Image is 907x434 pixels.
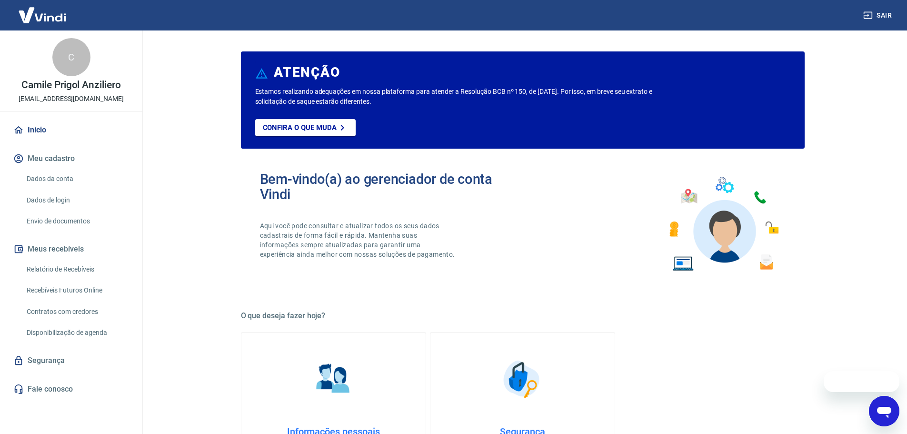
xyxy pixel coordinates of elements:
[255,87,683,107] p: Estamos realizando adequações em nossa plataforma para atender a Resolução BCB nº 150, de [DATE]....
[23,281,131,300] a: Recebíveis Futuros Online
[23,169,131,189] a: Dados da conta
[23,212,131,231] a: Envio de documentos
[23,323,131,343] a: Disponibilização de agenda
[263,123,337,132] p: Confira o que muda
[661,172,786,277] img: Imagem de um avatar masculino com diversos icones exemplificando as funcionalidades do gerenciado...
[498,355,546,403] img: Segurança
[11,120,131,141] a: Início
[260,172,523,202] h2: Bem-vindo(a) ao gerenciador de conta Vindi
[11,350,131,371] a: Segurança
[824,371,899,392] iframe: Mensagem da empresa
[11,0,73,30] img: Vindi
[255,119,356,136] a: Confira o que muda
[861,7,896,24] button: Sair
[23,302,131,322] a: Contratos com credores
[23,191,131,210] a: Dados de login
[52,38,90,76] div: C
[309,355,357,403] img: Informações pessoais
[869,396,899,426] iframe: Botão para abrir a janela de mensagens
[260,221,457,259] p: Aqui você pode consultar e atualizar todos os seus dados cadastrais de forma fácil e rápida. Mant...
[19,94,124,104] p: [EMAIL_ADDRESS][DOMAIN_NAME]
[11,239,131,260] button: Meus recebíveis
[21,80,121,90] p: Camile Prigol Anziliero
[11,148,131,169] button: Meu cadastro
[241,311,805,321] h5: O que deseja fazer hoje?
[23,260,131,279] a: Relatório de Recebíveis
[11,379,131,400] a: Fale conosco
[274,68,340,77] h6: ATENÇÃO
